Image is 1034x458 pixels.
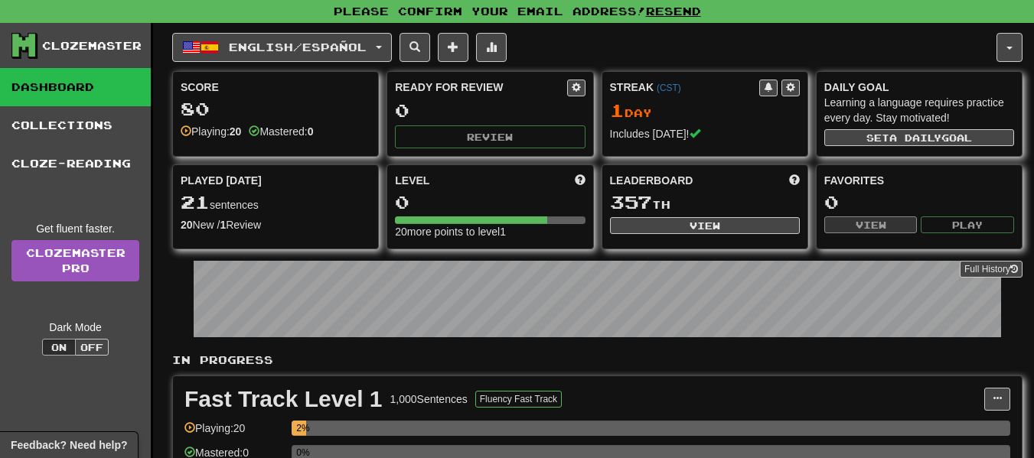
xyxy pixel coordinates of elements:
[889,132,941,143] span: a daily
[181,124,241,139] div: Playing:
[42,38,142,54] div: Clozemaster
[438,33,468,62] button: Add sentence to collection
[181,191,210,213] span: 21
[475,391,562,408] button: Fluency Fast Track
[42,339,76,356] button: On
[657,83,681,93] a: (CST)
[400,33,430,62] button: Search sentences
[395,125,585,148] button: Review
[181,80,370,95] div: Score
[11,221,139,236] div: Get fluent faster.
[610,173,693,188] span: Leaderboard
[824,173,1014,188] div: Favorites
[172,33,392,62] button: English/Español
[390,391,468,407] div: 1,000 Sentences
[230,125,242,138] strong: 20
[610,217,800,234] button: View
[610,126,800,141] div: Includes [DATE]!
[181,193,370,213] div: sentences
[921,216,1014,233] button: Play
[172,352,1023,368] p: In Progress
[220,219,226,231] strong: 1
[824,193,1014,212] div: 0
[181,217,370,232] div: New / Review
[184,388,383,411] div: Fast Track Level 1
[11,320,139,335] div: Dark Mode
[395,101,585,120] div: 0
[824,95,1014,125] div: Learning a language requires practice every day. Stay motivated!
[789,173,800,188] span: This week in points, UTC
[308,125,314,138] strong: 0
[824,216,918,233] button: View
[610,99,625,121] span: 1
[646,5,701,18] a: Resend
[824,80,1014,95] div: Daily Goal
[824,129,1014,146] button: Seta dailygoal
[610,193,800,213] div: th
[184,421,284,446] div: Playing: 20
[249,124,313,139] div: Mastered:
[11,437,127,453] span: Open feedback widget
[395,193,585,212] div: 0
[395,224,585,239] div: 20 more points to level 1
[11,240,139,281] a: ClozemasterPro
[181,173,262,188] span: Played [DATE]
[610,101,800,121] div: Day
[575,173,585,188] span: Score more points to level up
[229,41,367,54] span: English / Español
[610,80,759,95] div: Streak
[395,80,566,95] div: Ready for Review
[181,219,193,231] strong: 20
[395,173,429,188] span: Level
[296,421,306,436] div: 2%
[610,191,652,213] span: 357
[181,99,370,119] div: 80
[75,339,109,356] button: Off
[476,33,507,62] button: More stats
[960,261,1023,278] button: Full History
